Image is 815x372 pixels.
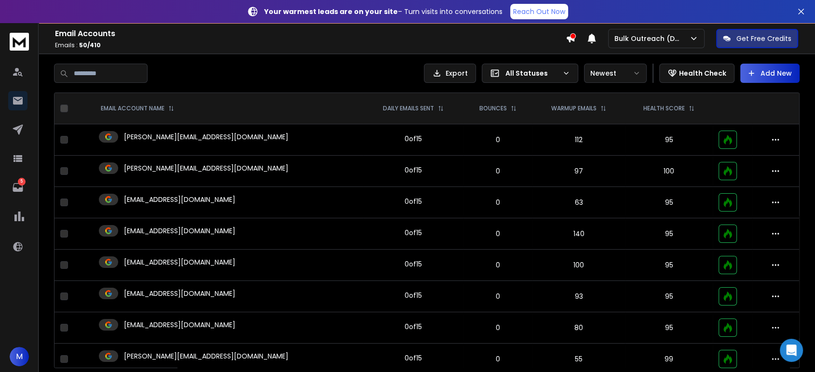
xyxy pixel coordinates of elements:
[625,281,713,312] td: 95
[124,195,235,204] p: [EMAIL_ADDRESS][DOMAIN_NAME]
[124,351,288,361] p: [PERSON_NAME][EMAIL_ADDRESS][DOMAIN_NAME]
[513,7,565,16] p: Reach Out Now
[405,228,422,238] div: 0 of 15
[740,64,800,83] button: Add New
[510,4,568,19] a: Reach Out Now
[469,292,527,301] p: 0
[264,7,398,16] strong: Your warmest leads are on your site
[505,68,558,78] p: All Statuses
[532,281,625,312] td: 93
[659,64,734,83] button: Health Check
[469,135,527,145] p: 0
[8,178,27,197] a: 5
[124,257,235,267] p: [EMAIL_ADDRESS][DOMAIN_NAME]
[479,105,507,112] p: BOUNCES
[405,259,422,269] div: 0 of 15
[10,347,29,366] button: M
[124,163,288,173] p: [PERSON_NAME][EMAIL_ADDRESS][DOMAIN_NAME]
[469,260,527,270] p: 0
[469,198,527,207] p: 0
[614,34,689,43] p: Bulk Outreach (DWS)
[532,218,625,250] td: 140
[532,156,625,187] td: 97
[551,105,597,112] p: WARMUP EMAILS
[383,105,434,112] p: DAILY EMAILS SENT
[18,178,26,186] p: 5
[405,165,422,175] div: 0 of 15
[55,28,566,40] h1: Email Accounts
[625,250,713,281] td: 95
[405,322,422,332] div: 0 of 15
[625,187,713,218] td: 95
[679,68,726,78] p: Health Check
[79,41,101,49] span: 50 / 410
[532,312,625,344] td: 80
[532,187,625,218] td: 63
[469,229,527,239] p: 0
[716,29,798,48] button: Get Free Credits
[469,166,527,176] p: 0
[10,33,29,51] img: logo
[584,64,647,83] button: Newest
[405,197,422,206] div: 0 of 15
[643,105,685,112] p: HEALTH SCORE
[101,105,174,112] div: EMAIL ACCOUNT NAME
[405,291,422,300] div: 0 of 15
[625,218,713,250] td: 95
[124,289,235,298] p: [EMAIL_ADDRESS][DOMAIN_NAME]
[55,41,566,49] p: Emails :
[124,320,235,330] p: [EMAIL_ADDRESS][DOMAIN_NAME]
[780,339,803,362] div: Open Intercom Messenger
[405,134,422,144] div: 0 of 15
[124,226,235,236] p: [EMAIL_ADDRESS][DOMAIN_NAME]
[625,156,713,187] td: 100
[424,64,476,83] button: Export
[625,312,713,344] td: 95
[532,124,625,156] td: 112
[469,323,527,332] p: 0
[625,124,713,156] td: 95
[532,250,625,281] td: 100
[264,7,503,16] p: – Turn visits into conversations
[124,132,288,142] p: [PERSON_NAME][EMAIL_ADDRESS][DOMAIN_NAME]
[469,354,527,364] p: 0
[405,353,422,363] div: 0 of 15
[736,34,791,43] p: Get Free Credits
